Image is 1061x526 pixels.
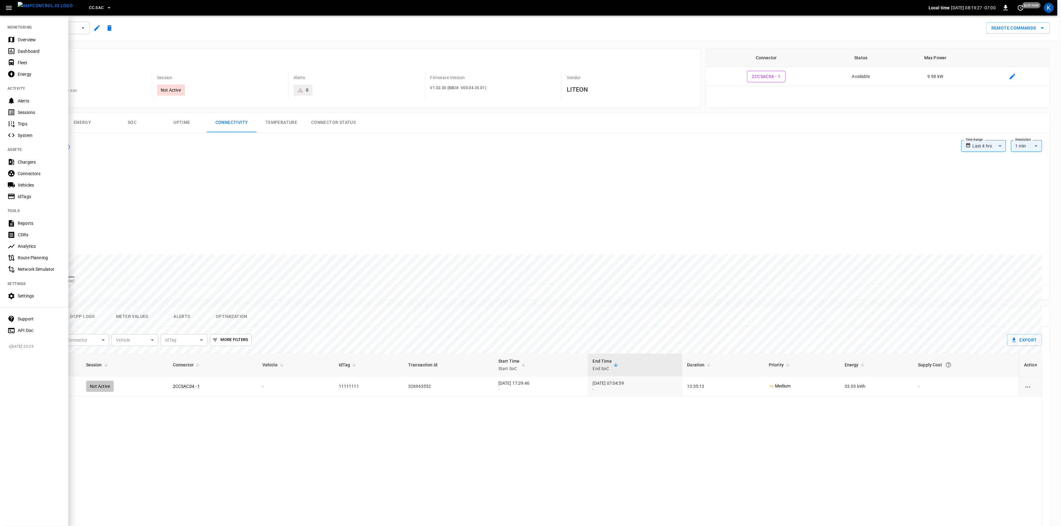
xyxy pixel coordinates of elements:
div: Alerts [18,98,61,104]
div: Network Simulator [18,266,61,272]
span: v [DATE] 20:29 [9,344,63,350]
div: Overview [18,37,61,43]
div: Dashboard [18,48,61,54]
p: [DATE] 08:19:27 -07:00 [951,5,996,11]
button: set refresh interval [1016,3,1026,13]
div: Route Planning [18,255,61,261]
div: Fleet [18,60,61,66]
div: CDRs [18,232,61,238]
div: Connectors [18,170,61,177]
div: IdTags [18,193,61,200]
div: Energy [18,71,61,77]
span: just now [1022,2,1041,8]
div: Settings [18,293,61,299]
div: profile-icon [1044,3,1054,13]
img: ampcontrol.io logo [18,2,73,10]
p: Local time [929,5,950,11]
div: Sessions [18,109,61,116]
div: Chargers [18,159,61,165]
span: CC.SAC [89,4,104,11]
div: System [18,132,61,138]
div: Reports [18,220,61,226]
div: Vehicles [18,182,61,188]
div: API Doc [18,327,61,333]
div: Trips [18,121,61,127]
div: Support [18,316,61,322]
div: Analytics [18,243,61,249]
